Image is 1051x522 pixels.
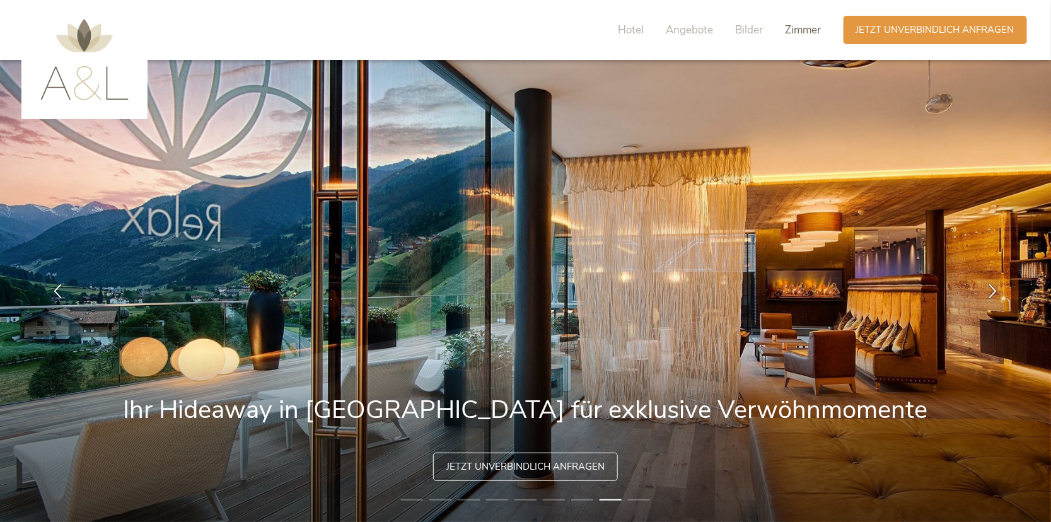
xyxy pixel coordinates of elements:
span: Bilder [736,23,764,37]
span: Hotel [618,23,644,37]
span: Angebote [666,23,714,37]
span: Zimmer [786,23,822,37]
img: AMONTI & LUNARIS Wellnessresort [40,19,129,100]
span: Jetzt unverbindlich anfragen [856,23,1014,37]
span: Jetzt unverbindlich anfragen [446,460,605,473]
